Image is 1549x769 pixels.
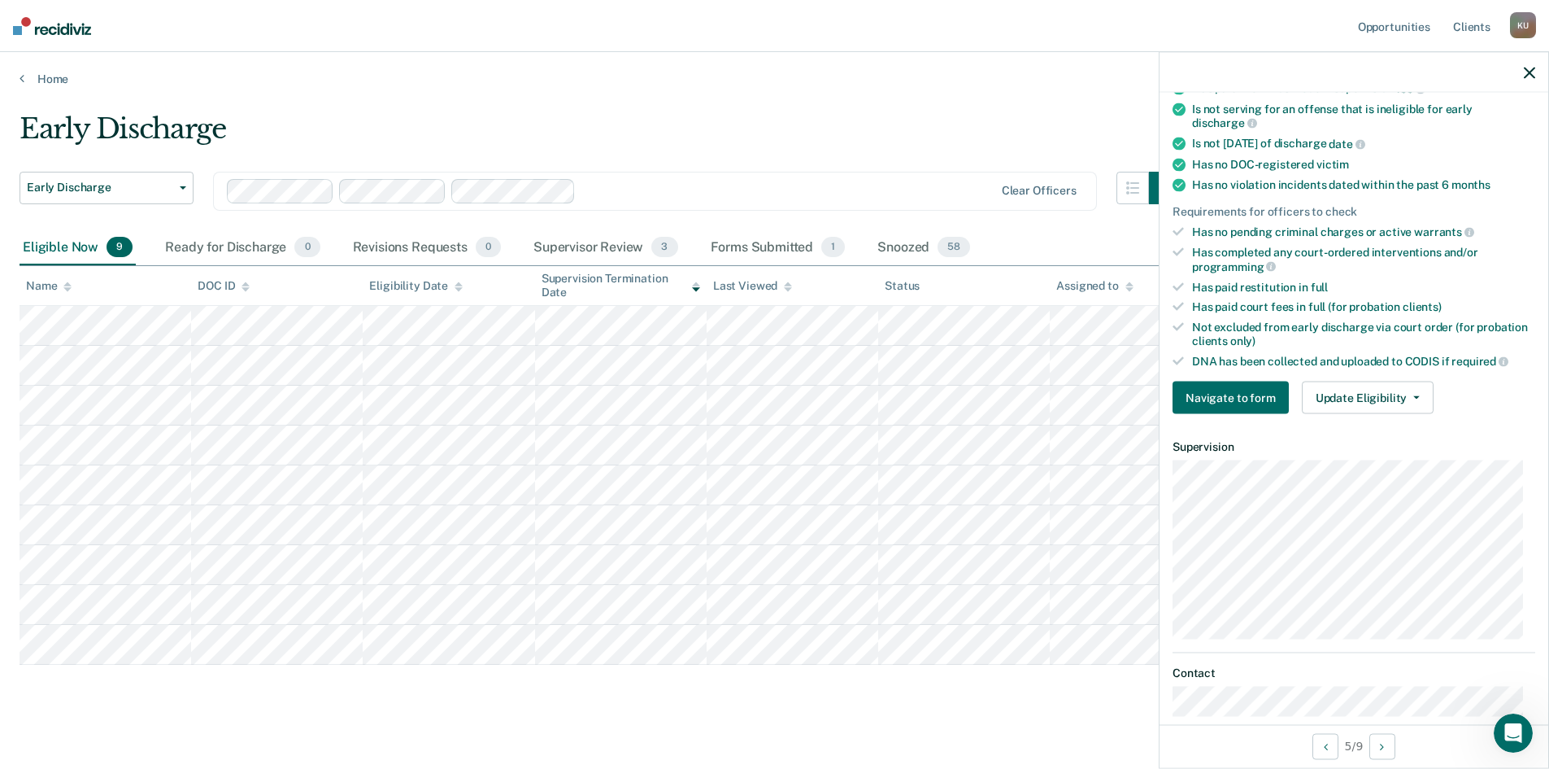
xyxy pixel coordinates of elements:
span: required [1451,355,1508,368]
button: Previous Opportunity [1312,733,1338,759]
span: discharge [1192,116,1257,129]
div: Is not serving for an offense that is ineligible for early [1192,102,1535,129]
div: Assigned to [1056,279,1133,293]
iframe: Intercom live chat [1494,714,1533,753]
div: Name [26,279,72,293]
div: 5 / 9 [1160,724,1548,767]
button: Navigate to form [1173,382,1289,414]
div: Ready for Discharge [162,230,323,266]
div: DOC ID [198,279,250,293]
div: Has completed any court-ordered interventions and/or [1192,246,1535,273]
span: 1 [821,237,845,258]
div: Requirements for officers to check [1173,204,1535,218]
div: Eligibility Date [369,279,463,293]
dt: Supervision [1173,440,1535,454]
dt: Contact [1173,666,1535,679]
div: Early Discharge [20,112,1181,159]
div: Has no pending criminal charges or active [1192,225,1535,239]
a: Navigate to form link [1173,382,1295,414]
span: programming [1192,260,1276,273]
div: DNA has been collected and uploaded to CODIS if [1192,354,1535,369]
div: Revisions Requests [350,230,504,266]
div: K U [1510,12,1536,38]
div: Clear officers [1002,184,1077,198]
span: 9 [107,237,133,258]
div: Has paid court fees in full (for probation [1192,300,1535,314]
span: victim [1316,157,1349,170]
span: 0 [476,237,501,258]
img: Recidiviz [13,17,91,35]
button: Next Opportunity [1369,733,1395,759]
div: Supervision Termination Date [542,272,700,299]
div: Has no violation incidents dated within the past 6 [1192,177,1535,191]
div: Snoozed [874,230,973,266]
div: Not excluded from early discharge via court order (for probation clients [1192,321,1535,348]
span: 0 [294,237,320,258]
button: Update Eligibility [1302,382,1434,414]
span: full [1311,280,1328,293]
div: Forms Submitted [707,230,849,266]
span: 3 [651,237,677,258]
div: Has no DOC-registered [1192,157,1535,171]
span: only) [1230,334,1255,347]
span: warrants [1414,225,1474,238]
div: Last Viewed [713,279,792,293]
span: date [1329,137,1364,150]
span: clients) [1403,300,1442,313]
span: Early Discharge [27,181,173,194]
div: Eligible Now [20,230,136,266]
div: Has paid restitution in [1192,280,1535,294]
div: Is not [DATE] of discharge [1192,137,1535,151]
span: months [1451,177,1490,190]
div: Supervisor Review [530,230,681,266]
span: 58 [938,237,970,258]
div: Status [885,279,920,293]
a: Home [20,72,1529,86]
